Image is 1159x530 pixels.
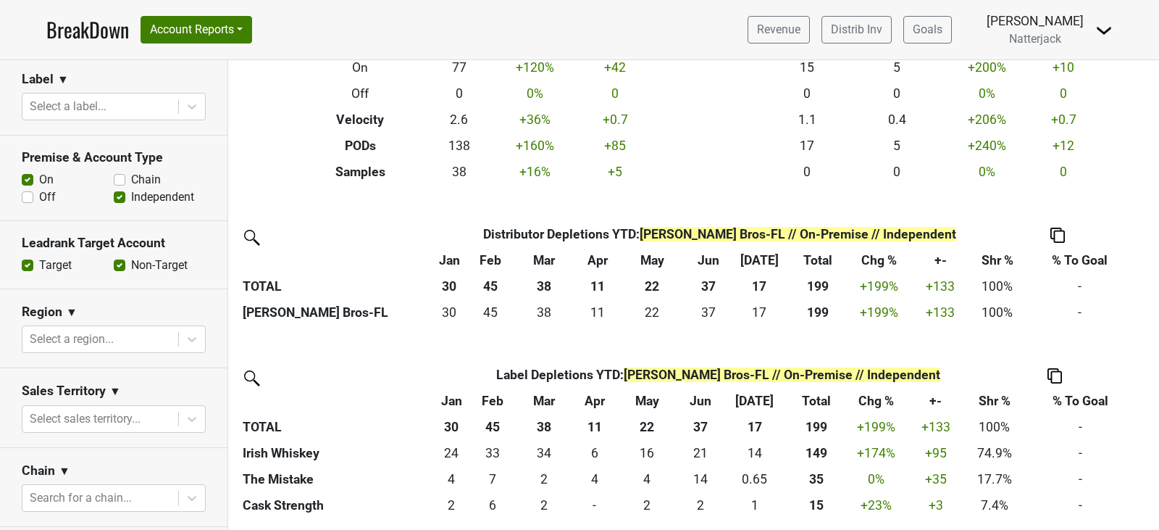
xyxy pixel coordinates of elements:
[619,440,675,466] td: 16.13
[729,470,780,489] div: 0.65
[490,55,579,81] td: +120 %
[39,189,56,206] label: Off
[968,388,1020,414] th: Shr %: activate to sort column ascending
[738,303,780,322] div: 17
[39,257,72,274] label: Target
[784,492,849,518] th: 14.810
[39,171,54,189] label: On
[784,440,849,466] th: 149.300
[520,303,569,322] div: 38
[624,368,940,382] span: [PERSON_NAME] Bros-FL // On-Premise // Independent
[1050,228,1065,243] img: Copy to clipboard
[622,299,681,326] td: 21.9
[682,273,735,299] th: 37
[292,159,429,185] th: Samples
[570,466,619,492] td: 4.16
[679,496,722,515] div: 2
[735,273,784,299] th: 17
[787,444,845,463] div: 149
[622,444,672,463] div: 16
[675,414,726,440] th: 37
[626,303,678,322] div: 22
[570,440,619,466] td: 6.49
[675,492,726,518] td: 2.12
[762,159,852,185] td: 0
[784,273,852,299] th: 199
[787,303,849,322] div: 199
[490,133,579,159] td: +160 %
[468,303,513,322] div: 45
[579,159,650,185] td: +5
[685,303,731,322] div: 37
[1020,388,1141,414] th: % To Goal: activate to sort column ascending
[517,492,570,518] td: 2.14
[521,444,566,463] div: 34
[57,71,69,88] span: ▼
[968,440,1020,466] td: 74.9%
[726,492,784,518] td: 1.48
[59,463,70,480] span: ▼
[726,440,784,466] td: 14.47
[576,303,619,322] div: 11
[292,55,429,81] th: On
[907,444,966,463] div: +95
[849,440,903,466] td: +174 %
[852,55,942,81] td: 5
[622,247,681,273] th: May: activate to sort column ascending
[464,299,516,326] td: 45.14
[903,414,968,440] td: +133
[435,466,468,492] td: 4.13
[468,492,518,518] td: 5.63
[292,80,429,107] th: Off
[1020,466,1141,492] td: -
[472,444,514,463] div: 33
[435,492,468,518] td: 1.64
[787,496,845,515] div: 15
[682,247,735,273] th: Jun: activate to sort column ascending
[239,492,435,518] th: Cask Strength
[619,388,675,414] th: May: activate to sort column ascending
[468,440,518,466] td: 32.72
[22,305,62,320] h3: Region
[1020,440,1141,466] td: -
[435,414,468,440] th: 30
[517,466,570,492] td: 2
[574,496,615,515] div: -
[239,247,435,273] th: &nbsp;: activate to sort column ascending
[239,273,435,299] th: TOTAL
[579,55,650,81] td: +42
[907,470,966,489] div: +35
[435,388,468,414] th: Jan: activate to sort column ascending
[926,279,955,294] span: +133
[429,107,490,133] td: 2.6
[909,303,971,322] div: +133
[516,273,572,299] th: 38
[239,299,435,326] th: [PERSON_NAME] Bros-FL
[22,150,206,165] h3: Premise & Account Type
[907,496,966,515] div: +3
[903,16,952,44] a: Goals
[109,383,121,400] span: ▼
[239,440,435,466] th: Irish Whiskey
[942,133,1032,159] td: +240 %
[22,384,106,399] h3: Sales Territory
[131,171,161,189] label: Chain
[784,247,852,273] th: Total: activate to sort column ascending
[439,470,464,489] div: 4
[748,16,810,44] a: Revenue
[682,299,735,326] td: 37.15
[435,247,465,273] th: Jan: activate to sort column ascending
[517,414,570,440] th: 38
[22,72,54,87] h3: Label
[490,80,579,107] td: 0 %
[849,414,903,440] td: +199 %
[572,247,622,273] th: Apr: activate to sort column ascending
[849,388,903,414] th: Chg %: activate to sort column ascending
[762,80,852,107] td: 0
[472,470,514,489] div: 7
[729,496,780,515] div: 1
[574,444,615,463] div: 6
[675,440,726,466] td: 21.41
[784,299,852,326] th: 199.430
[1020,247,1140,273] th: % To Goal: activate to sort column ascending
